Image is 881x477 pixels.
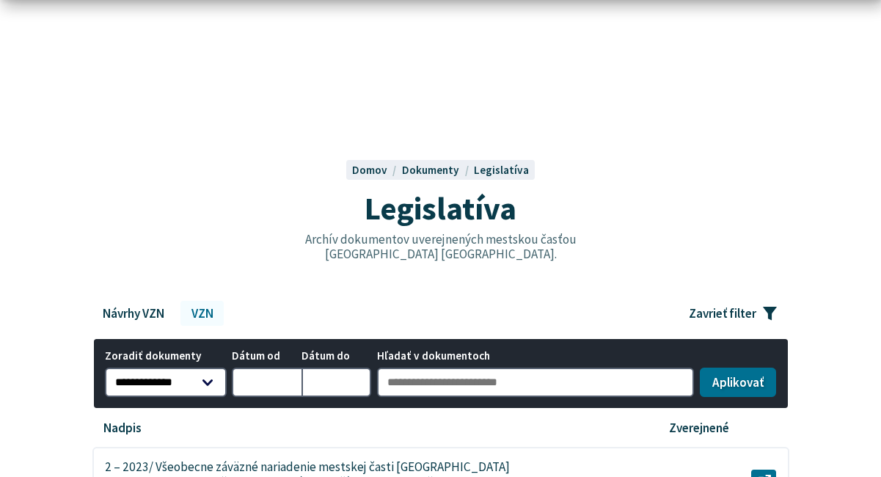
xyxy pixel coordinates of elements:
[301,350,371,363] span: Dátum do
[377,350,695,363] span: Hľadať v dokumentoch
[700,368,776,397] button: Aplikovať
[402,163,459,177] span: Dokumenty
[232,350,301,363] span: Dátum od
[689,306,756,321] span: Zavrieť filter
[365,188,516,228] span: Legislatíva
[474,163,529,177] a: Legislatíva
[402,163,474,177] a: Dokumenty
[180,301,224,326] a: VZN
[352,163,402,177] a: Domov
[232,368,301,397] input: Dátum od
[103,420,142,436] p: Nadpis
[377,368,695,397] input: Hľadať v dokumentoch
[274,232,608,262] p: Archív dokumentov uverejnených mestskou časťou [GEOGRAPHIC_DATA] [GEOGRAPHIC_DATA].
[105,350,227,363] span: Zoradiť dokumenty
[678,301,789,326] button: Zavrieť filter
[669,420,729,436] p: Zverejnené
[352,163,387,177] span: Domov
[301,368,371,397] input: Dátum do
[92,301,175,326] a: Návrhy VZN
[105,368,227,397] select: Zoradiť dokumenty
